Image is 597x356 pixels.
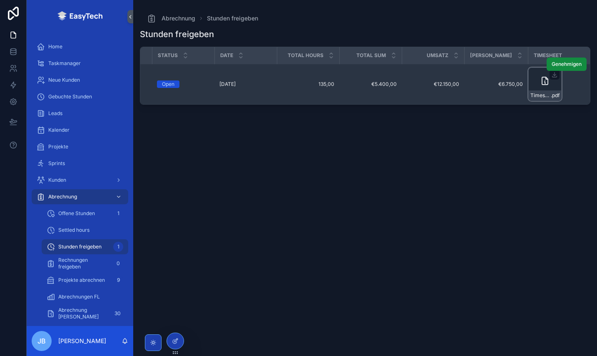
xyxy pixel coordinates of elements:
a: €6.750,00 [469,81,523,88]
span: Projekte abrechnen [58,277,105,283]
span: [PERSON_NAME] [470,52,512,59]
span: Status [158,52,178,59]
a: Open [157,80,209,88]
span: Taskmanager [48,60,81,67]
span: Total sum [356,52,386,59]
a: Offene Stunden1 [42,206,128,221]
a: Stunden freigeben [207,14,258,23]
a: [DATE] [219,81,272,88]
div: 1 [113,208,123,218]
a: Abrechnung [32,189,128,204]
span: Abrechnungen FL [58,293,100,300]
a: Rechnungen freigeben0 [42,256,128,271]
a: Home [32,39,128,54]
span: Offene Stunden [58,210,95,217]
a: Gebuchte Stunden [32,89,128,104]
a: Kunden [32,173,128,188]
h1: Stunden freigeben [140,28,214,40]
div: Open [162,80,174,88]
span: Date [220,52,233,59]
a: Projekte [32,139,128,154]
p: [PERSON_NAME] [58,337,106,345]
a: Leads [32,106,128,121]
a: Timesheet---11.08.25.pdf [528,68,580,101]
span: Timesheet [534,52,562,59]
a: Neue Kunden [32,73,128,88]
span: Sprints [48,160,65,167]
div: scrollable content [27,33,133,326]
a: Abrechnung [PERSON_NAME]30 [42,306,128,321]
button: Genehmigen [547,58,587,71]
span: Home [48,43,62,50]
span: [DATE] [219,81,236,88]
span: Kunden [48,177,66,183]
span: Settled hours [58,227,90,233]
div: 9 [113,275,123,285]
a: Abrechnung [147,13,195,23]
span: Stunden freigeben [58,243,102,250]
span: Rechnungen freigeben [58,257,110,270]
span: Genehmigen [552,61,582,68]
a: Projekte abrechnen9 [42,273,128,288]
a: Sprints [32,156,128,171]
span: .pdf [551,92,560,99]
span: Umsatz [427,52,448,59]
a: Abrechnungen FL [42,289,128,304]
a: Taskmanager [32,56,128,71]
a: €5.400,00 [344,81,397,88]
span: Leads [48,110,62,117]
a: 135,00 [282,81,334,88]
span: Kalender [48,127,70,133]
span: Timesheet---11.08.25 [530,92,551,99]
div: 0 [113,258,123,268]
span: total Hours [288,52,323,59]
span: Abrechnung [162,14,195,23]
span: Projekte [48,143,68,150]
a: Kalender [32,123,128,138]
img: App logo [57,10,102,23]
a: Settled hours [42,223,128,238]
a: Stunden freigeben1 [42,239,128,254]
span: JB [37,336,46,346]
a: €12.150,00 [407,81,459,88]
span: Abrechnung [48,193,77,200]
span: Gebuchte Stunden [48,93,92,100]
span: Abrechnung [PERSON_NAME] [58,307,109,320]
span: Neue Kunden [48,77,80,83]
div: 30 [112,308,123,318]
div: 1 [113,242,123,252]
